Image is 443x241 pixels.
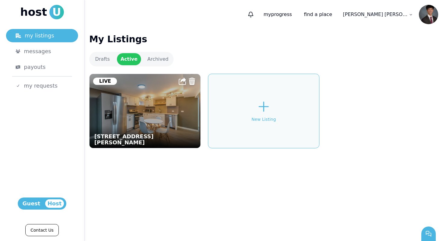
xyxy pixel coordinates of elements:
span: host [20,6,47,18]
span: messages [24,47,51,56]
span: my requests [24,82,58,90]
a: Archived [143,53,172,65]
a: hostU [20,5,64,19]
span: payouts [24,63,46,71]
a: Active [117,53,141,65]
a: find a place [299,8,337,21]
span: U [49,5,64,19]
a: Contact Us [25,224,58,236]
p: progress [259,8,297,21]
img: 1422 Noyes St, Evanston, IL 60201, USA [90,74,200,148]
a: New Listing [208,74,319,148]
img: Trash [188,78,196,85]
p: [STREET_ADDRESS][PERSON_NAME] [94,133,200,146]
img: Bennett Messer avatar [419,5,438,24]
a: my listings [6,29,78,42]
a: my requests [6,79,78,92]
img: Share [179,78,186,85]
div: my listings [16,31,68,40]
a: 1422 Noyes St, Evanston, IL 60201, USA[STREET_ADDRESS][PERSON_NAME]ShareTrashLive [89,74,201,148]
h1: My Listings [89,34,438,45]
p: [PERSON_NAME] [PERSON_NAME] [343,11,408,18]
a: payouts [6,60,78,74]
a: Drafts [90,53,115,65]
span: Guest [20,199,43,208]
span: Host [45,199,64,208]
div: Live [93,78,117,85]
a: [PERSON_NAME] [PERSON_NAME] [339,8,416,21]
span: my [263,11,271,17]
a: messages [6,45,78,58]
